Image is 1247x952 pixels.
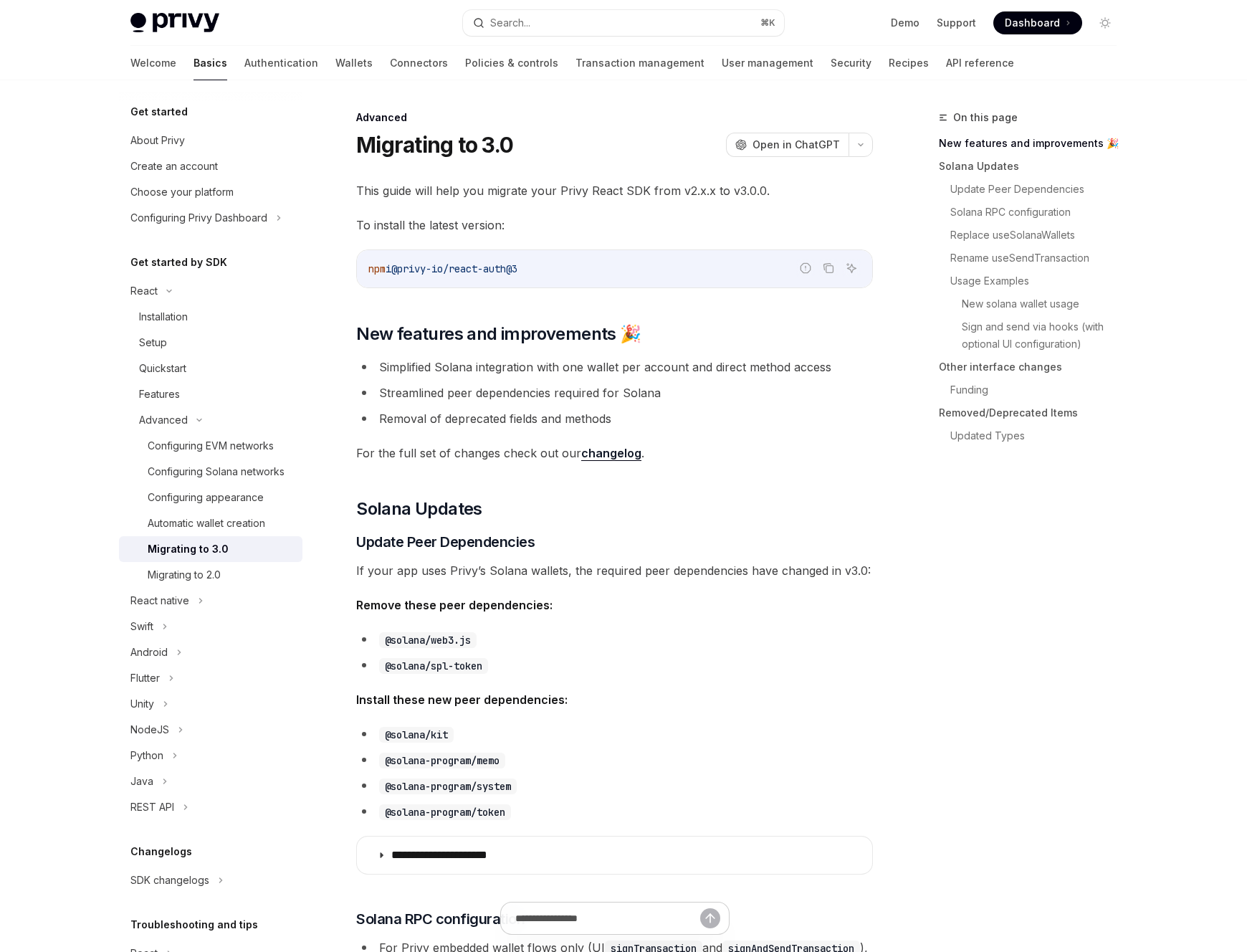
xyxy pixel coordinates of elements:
[581,446,641,461] a: changelog
[465,46,558,80] a: Policies & controls
[575,46,704,80] a: Transaction management
[130,872,209,889] div: SDK changelogs
[193,46,227,80] a: Basics
[130,916,258,933] h5: Troubleshooting and tips
[356,692,568,707] strong: Install these new peer dependencies:
[130,644,168,661] div: Android
[950,178,1128,201] a: Update Peer Dependencies
[937,16,976,30] a: Support
[379,727,454,743] code: @solana/kit
[700,908,720,928] button: Send message
[119,304,302,330] a: Installation
[119,330,302,356] a: Setup
[356,598,553,612] strong: Remove these peer dependencies:
[946,46,1014,80] a: API reference
[130,184,234,201] div: Choose your platform
[356,383,873,403] li: Streamlined peer dependencies required for Solana
[148,463,285,480] div: Configuring Solana networks
[130,132,185,149] div: About Privy
[139,334,167,351] div: Setup
[130,209,267,227] div: Configuring Privy Dashboard
[130,103,188,120] h5: Get started
[244,46,318,80] a: Authentication
[130,721,169,738] div: NodeJS
[939,132,1128,155] a: New features and improvements 🎉
[119,356,302,381] a: Quickstart
[962,315,1128,356] a: Sign and send via hooks (with optional UI configuration)
[356,181,873,201] span: This guide will help you migrate your Privy React SDK from v2.x.x to v3.0.0.
[891,16,919,30] a: Demo
[130,670,160,687] div: Flutter
[950,270,1128,292] a: Usage Examples
[148,566,221,584] div: Migrating to 2.0
[889,46,929,80] a: Recipes
[356,215,873,235] span: To install the latest version:
[390,46,448,80] a: Connectors
[356,132,513,158] h1: Migrating to 3.0
[950,379,1128,401] a: Funding
[130,46,176,80] a: Welcome
[819,259,838,277] button: Copy the contents from the code block
[119,433,302,459] a: Configuring EVM networks
[379,804,511,820] code: @solana-program/token
[119,510,302,536] a: Automatic wallet creation
[356,323,641,346] span: New features and improvements 🎉
[463,10,784,36] button: Search...⌘K
[139,360,186,377] div: Quickstart
[993,11,1082,34] a: Dashboard
[119,536,302,562] a: Migrating to 3.0
[379,658,488,674] code: @solana/spl-token
[130,592,189,609] div: React native
[130,695,154,713] div: Unity
[119,381,302,407] a: Features
[148,489,264,506] div: Configuring appearance
[386,262,391,275] span: i
[356,561,873,581] span: If your app uses Privy’s Solana wallets, the required peer dependencies have changed in v3.0:
[950,247,1128,270] a: Rename useSendTransaction
[130,282,158,300] div: React
[953,109,1018,126] span: On this page
[148,515,265,532] div: Automatic wallet creation
[1094,11,1117,34] button: Toggle dark mode
[1005,16,1060,30] span: Dashboard
[119,153,302,179] a: Create an account
[130,254,227,271] h5: Get started by SDK
[130,13,219,33] img: light logo
[356,532,535,552] span: Update Peer Dependencies
[139,308,188,325] div: Installation
[130,799,174,816] div: REST API
[391,262,517,275] span: @privy-io/react-auth@3
[796,259,815,277] button: Report incorrect code
[139,386,180,403] div: Features
[379,779,517,794] code: @solana-program/system
[130,747,163,764] div: Python
[950,424,1128,447] a: Updated Types
[356,110,873,125] div: Advanced
[842,259,861,277] button: Ask AI
[130,773,153,790] div: Java
[119,562,302,588] a: Migrating to 2.0
[335,46,373,80] a: Wallets
[119,459,302,485] a: Configuring Solana networks
[939,401,1128,424] a: Removed/Deprecated Items
[130,843,192,860] h5: Changelogs
[119,485,302,510] a: Configuring appearance
[726,133,849,157] button: Open in ChatGPT
[722,46,813,80] a: User management
[939,155,1128,178] a: Solana Updates
[950,224,1128,247] a: Replace useSolanaWallets
[356,498,482,520] span: Solana Updates
[368,262,386,275] span: npm
[148,541,229,558] div: Migrating to 3.0
[379,753,505,768] code: @solana-program/memo
[356,409,873,429] li: Removal of deprecated fields and methods
[356,357,873,377] li: Simplified Solana integration with one wallet per account and direct method access
[119,179,302,205] a: Choose your platform
[752,138,840,152] span: Open in ChatGPT
[119,128,302,153] a: About Privy
[760,17,775,29] span: ⌘ K
[130,158,218,175] div: Create an account
[831,46,871,80] a: Security
[139,411,188,429] div: Advanced
[939,356,1128,379] a: Other interface changes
